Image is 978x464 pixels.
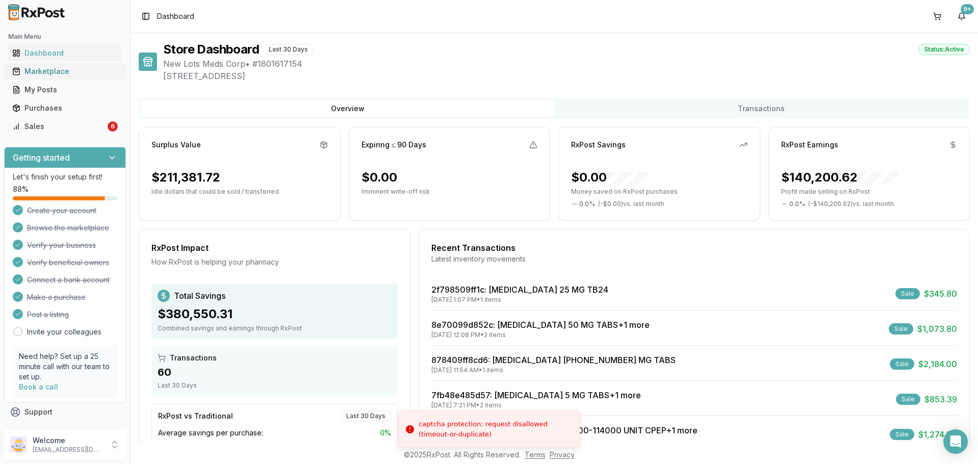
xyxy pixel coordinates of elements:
div: Sale [890,429,914,440]
a: Privacy [550,450,575,459]
div: $140,200.62 [781,169,898,186]
div: Sale [889,323,913,334]
span: Connect a bank account [27,275,110,285]
div: 60 [158,365,392,379]
h3: Getting started [13,151,70,164]
img: RxPost Logo [4,4,69,20]
a: My Posts [8,81,122,99]
span: Verify your business [27,240,96,250]
span: Post a listing [27,310,69,320]
button: Purchases [4,100,126,116]
span: 0 % [380,428,391,438]
button: Feedback [4,421,126,440]
div: 6 [108,121,118,132]
h1: Store Dashboard [163,41,259,58]
div: Purchases [12,103,118,113]
div: RxPost vs Traditional [158,411,233,421]
div: RxPost Savings [571,140,626,150]
span: Transactions [170,353,217,363]
p: Welcome [33,435,104,446]
span: 88 % [13,184,29,194]
a: 2f798509ff1c: [MEDICAL_DATA] 25 MG TB24 [431,285,608,295]
a: 7fb48e485d57: [MEDICAL_DATA] 5 MG TABS+1 more [431,390,641,400]
span: $1,073.80 [917,323,957,335]
a: Sales6 [8,117,122,136]
span: Make a purchase [27,292,86,302]
p: Profit made selling on RxPost [781,188,958,196]
div: Latest inventory movements [431,254,957,264]
button: 9+ [954,8,970,24]
div: [DATE] 7:21 PM • 2 items [431,401,641,409]
h2: Main Menu [8,33,122,41]
p: Money saved on RxPost purchases [571,188,748,196]
button: Support [4,403,126,421]
div: How RxPost is helping your pharmacy [151,257,398,267]
span: Create your account [27,205,96,216]
span: $1,274.00 [918,428,957,441]
div: RxPost Earnings [781,140,838,150]
button: Transactions [554,100,968,117]
p: [EMAIL_ADDRESS][DOMAIN_NAME] [33,446,104,454]
div: [DATE] 1:07 PM • 1 items [431,296,608,304]
div: captcha protection: request disallowed (timeout-or-duplicate) [419,419,571,439]
a: 878409ff8cd6: [MEDICAL_DATA] [PHONE_NUMBER] MG TABS [431,355,676,365]
div: RxPost Impact [151,242,398,254]
span: ( - $140,200.62 ) vs. last month [808,200,894,208]
a: Dashboard [8,44,122,62]
nav: breadcrumb [157,11,194,21]
div: [DATE] 11:54 AM • 1 items [431,366,676,374]
div: Marketplace [12,66,118,76]
span: $2,184.00 [918,358,957,370]
div: Expiring ≤ 90 Days [362,140,427,150]
button: Dashboard [4,45,126,61]
span: Dashboard [157,11,194,21]
div: $380,550.31 [158,306,392,322]
div: Combined savings and earnings through RxPost [158,324,392,332]
div: Last 30 Days [263,44,314,55]
a: Book a call [19,382,58,391]
button: Overview [141,100,554,117]
div: My Posts [12,85,118,95]
button: Sales6 [4,118,126,135]
img: User avatar [10,436,27,453]
span: 0.0 % [579,200,595,208]
a: Marketplace [8,62,122,81]
div: Last 30 Days [341,410,391,422]
div: Sale [895,288,920,299]
div: Dashboard [12,48,118,58]
div: $0.00 [571,169,648,186]
div: Status: Active [918,44,970,55]
div: Recent Transactions [431,242,957,254]
div: Sale [896,394,920,405]
span: [STREET_ADDRESS] [163,70,970,82]
span: ( - $0.00 ) vs. last month [598,200,664,208]
div: Surplus Value [151,140,201,150]
span: Verify beneficial owners [27,257,109,268]
div: $211,381.72 [151,169,220,186]
span: Total Savings [174,290,225,302]
a: 8e70099d852c: [MEDICAL_DATA] 50 MG TABS+1 more [431,320,650,330]
div: [DATE] 12:08 PM • 2 items [431,331,650,339]
span: $853.39 [924,393,957,405]
p: Idle dollars that could be sold / transferred [151,188,328,196]
button: My Posts [4,82,126,98]
span: Browse the marketplace [27,223,109,233]
div: 9+ [961,4,974,14]
div: Last 30 Days [158,381,392,390]
div: Sales [12,121,106,132]
a: Terms [525,450,546,459]
div: Sale [890,358,914,370]
span: 0.0 % [789,200,805,208]
span: $345.80 [924,288,957,300]
a: Invite your colleagues [27,327,101,337]
span: Average savings per purchase: [158,428,263,438]
div: Open Intercom Messenger [943,429,968,454]
button: Marketplace [4,63,126,80]
a: Purchases [8,99,122,117]
p: Imminent write-off risk [362,188,538,196]
div: $0.00 [362,169,397,186]
p: Need help? Set up a 25 minute call with our team to set up. [19,351,111,382]
p: Let's finish your setup first! [13,172,117,182]
span: New Lots Meds Corp • # 1801617154 [163,58,970,70]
